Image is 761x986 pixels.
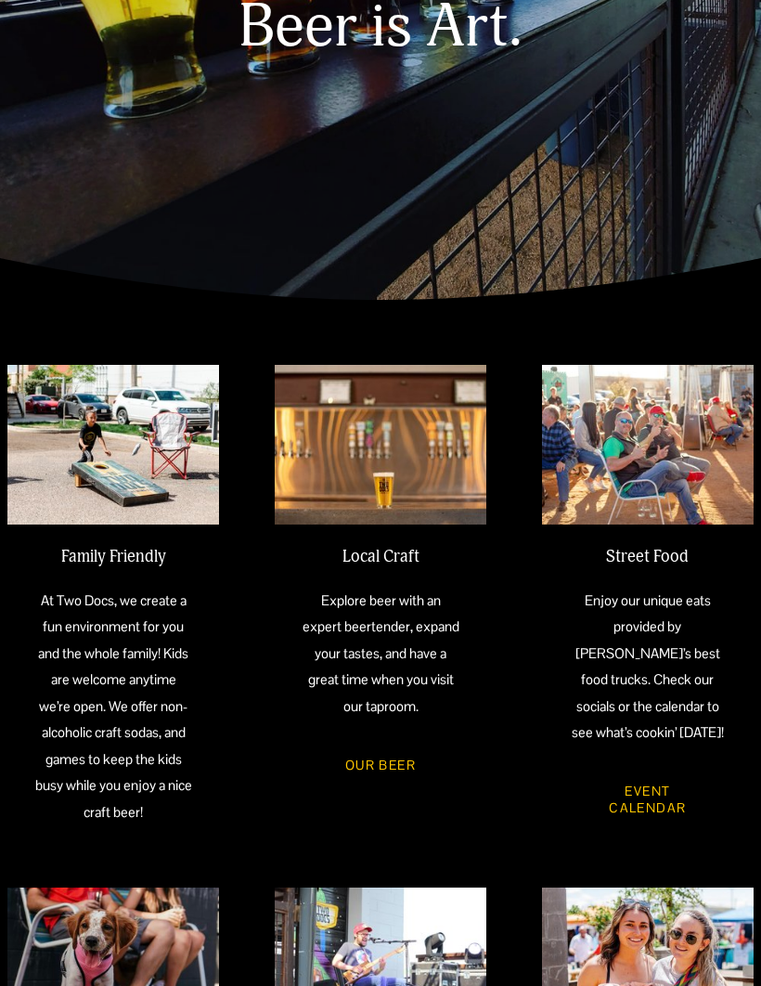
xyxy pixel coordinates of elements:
[568,547,727,567] h2: Street Food
[275,366,486,525] img: A glass of beer with the logo of Two Docs Brewing Company, placed on a bar counter with a blurred...
[568,769,727,834] a: Event Calendar
[302,547,460,567] h2: Local Craft
[568,589,727,747] p: Enjoy our unique eats provided by [PERSON_NAME]’s best food trucks. Check our socials or the cale...
[34,589,193,827] p: At Two Docs, we create a fun environment for you and the whole family! Kids are welcome anytime w...
[319,742,442,790] a: Our Beer
[542,366,754,525] img: People sitting and socializing outdoors at a festival or event in the late afternoon, with some p...
[7,366,219,525] img: A girl playing cornhole outdoors on a sunny day, with parked cars and a building in the backgroun...
[34,547,193,567] h2: Family Friendly
[302,589,460,721] p: Explore beer with an expert beertender, expand your tastes, and have a great time when you visit ...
